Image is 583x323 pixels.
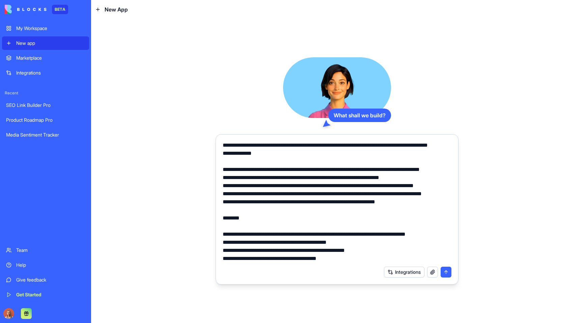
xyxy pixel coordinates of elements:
[5,5,68,14] a: BETA
[16,69,85,76] div: Integrations
[3,308,14,319] img: Marina_gj5dtt.jpg
[2,98,89,112] a: SEO Link Builder Pro
[16,262,85,268] div: Help
[16,276,85,283] div: Give feedback
[2,288,89,301] a: Get Started
[16,247,85,254] div: Team
[2,90,89,96] span: Recent
[6,131,85,138] div: Media Sentiment Tracker
[6,117,85,123] div: Product Roadmap Pro
[16,40,85,47] div: New app
[384,267,424,277] button: Integrations
[5,5,47,14] img: logo
[2,258,89,272] a: Help
[16,291,85,298] div: Get Started
[52,5,68,14] div: BETA
[2,66,89,80] a: Integrations
[328,109,391,122] div: What shall we build?
[105,5,128,13] span: New App
[2,22,89,35] a: My Workspace
[2,243,89,257] a: Team
[16,55,85,61] div: Marketplace
[2,273,89,287] a: Give feedback
[16,25,85,32] div: My Workspace
[6,102,85,109] div: SEO Link Builder Pro
[2,113,89,127] a: Product Roadmap Pro
[2,51,89,65] a: Marketplace
[2,128,89,142] a: Media Sentiment Tracker
[2,36,89,50] a: New app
